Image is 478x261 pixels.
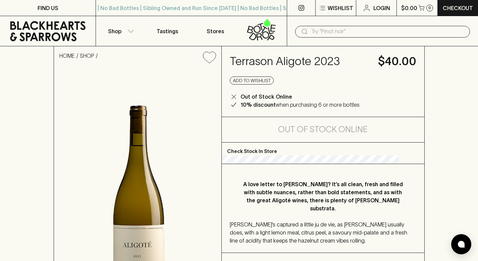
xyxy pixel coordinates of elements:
[38,4,58,12] p: FIND US
[328,4,353,12] p: Wishlist
[241,102,276,108] b: 10% discount
[311,26,465,37] input: Try "Pinot noir"
[378,54,416,68] h4: $40.00
[230,221,407,244] span: [PERSON_NAME]’s captured a little ju de vie, as [PERSON_NAME] usually does, with a light lemon me...
[458,241,465,248] img: bubble-icon
[192,16,239,46] a: Stores
[401,4,417,12] p: $0.00
[443,4,473,12] p: Checkout
[80,53,94,59] a: SHOP
[144,16,191,46] a: Tastings
[96,16,144,46] button: Shop
[241,93,292,101] p: Out of Stock Online
[278,124,368,135] h5: Out of Stock Online
[243,180,403,212] p: A love letter to [PERSON_NAME]? It’s all clean, fresh and filled with subtle nuances, rather than...
[108,27,121,35] p: Shop
[230,54,370,68] h4: Terrason Aligote 2023
[200,49,219,66] button: Add to wishlist
[222,143,424,155] p: Check Stock In Store
[373,4,390,12] p: Login
[230,76,274,85] button: Add to wishlist
[428,6,431,10] p: 0
[59,53,75,59] a: HOME
[207,27,224,35] p: Stores
[157,27,178,35] p: Tastings
[241,101,360,109] p: when purchasing 6 or more bottles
